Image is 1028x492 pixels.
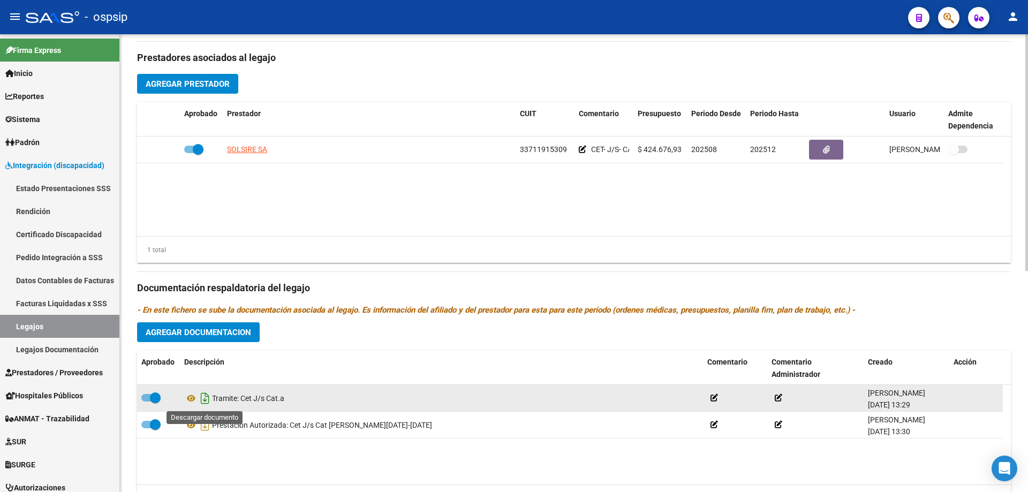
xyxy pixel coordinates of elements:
[750,145,776,154] span: 202512
[137,351,180,386] datatable-header-cell: Aprobado
[868,415,925,424] span: [PERSON_NAME]
[889,109,916,118] span: Usuario
[750,109,799,118] span: Periodo Hasta
[633,102,687,138] datatable-header-cell: Presupuesto
[227,109,261,118] span: Prestador
[146,328,251,337] span: Agregar Documentacion
[5,160,104,171] span: Integración (discapacidad)
[949,351,1003,386] datatable-header-cell: Acción
[137,322,260,342] button: Agregar Documentacion
[691,145,717,154] span: 202508
[137,74,238,94] button: Agregar Prestador
[638,145,682,154] span: $ 424.676,93
[954,358,977,366] span: Acción
[227,145,267,154] span: SOLSIRE SA
[5,90,44,102] span: Reportes
[944,102,1003,138] datatable-header-cell: Admite Dependencia
[516,102,575,138] datatable-header-cell: CUIT
[137,244,166,256] div: 1 total
[85,5,127,29] span: - ospsip
[579,109,619,118] span: Comentario
[198,390,212,407] i: Descargar documento
[885,102,944,138] datatable-header-cell: Usuario
[180,102,223,138] datatable-header-cell: Aprobado
[889,145,973,154] span: [PERSON_NAME] [DATE]
[520,145,567,154] span: 33711915309
[5,436,26,448] span: SUR
[687,102,746,138] datatable-header-cell: Periodo Desde
[864,351,949,386] datatable-header-cell: Creado
[691,109,741,118] span: Periodo Desde
[703,351,767,386] datatable-header-cell: Comentario
[184,109,217,118] span: Aprobado
[868,389,925,397] span: [PERSON_NAME]
[5,67,33,79] span: Inicio
[868,427,910,436] span: [DATE] 13:30
[992,456,1017,481] div: Open Intercom Messenger
[5,44,61,56] span: Firma Express
[198,417,212,434] i: Descargar documento
[141,358,175,366] span: Aprobado
[223,102,516,138] datatable-header-cell: Prestador
[1007,10,1019,23] mat-icon: person
[746,102,805,138] datatable-header-cell: Periodo Hasta
[638,109,681,118] span: Presupuesto
[5,459,35,471] span: SURGE
[5,413,89,425] span: ANMAT - Trazabilidad
[5,367,103,379] span: Prestadores / Proveedores
[948,109,993,130] span: Admite Dependencia
[520,109,536,118] span: CUIT
[575,102,633,138] datatable-header-cell: Comentario
[5,137,40,148] span: Padrón
[868,358,893,366] span: Creado
[137,50,1011,65] h3: Prestadores asociados al legajo
[184,417,699,434] div: Prestacion Autorizada: Cet J/s Cat [PERSON_NAME][DATE]-[DATE]
[184,358,224,366] span: Descripción
[767,351,864,386] datatable-header-cell: Comentario Administrador
[137,305,855,315] i: - En este fichero se sube la documentación asociada al legajo. Es información del afiliado y del ...
[5,390,83,402] span: Hospitales Públicos
[137,281,1011,296] h3: Documentación respaldatoria del legajo
[591,145,644,154] span: CET- J/S- CAT. A
[184,390,699,407] div: Tramite: Cet J/s Cat.a
[180,351,703,386] datatable-header-cell: Descripción
[9,10,21,23] mat-icon: menu
[707,358,747,366] span: Comentario
[5,113,40,125] span: Sistema
[772,358,820,379] span: Comentario Administrador
[868,400,910,409] span: [DATE] 13:29
[146,79,230,89] span: Agregar Prestador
